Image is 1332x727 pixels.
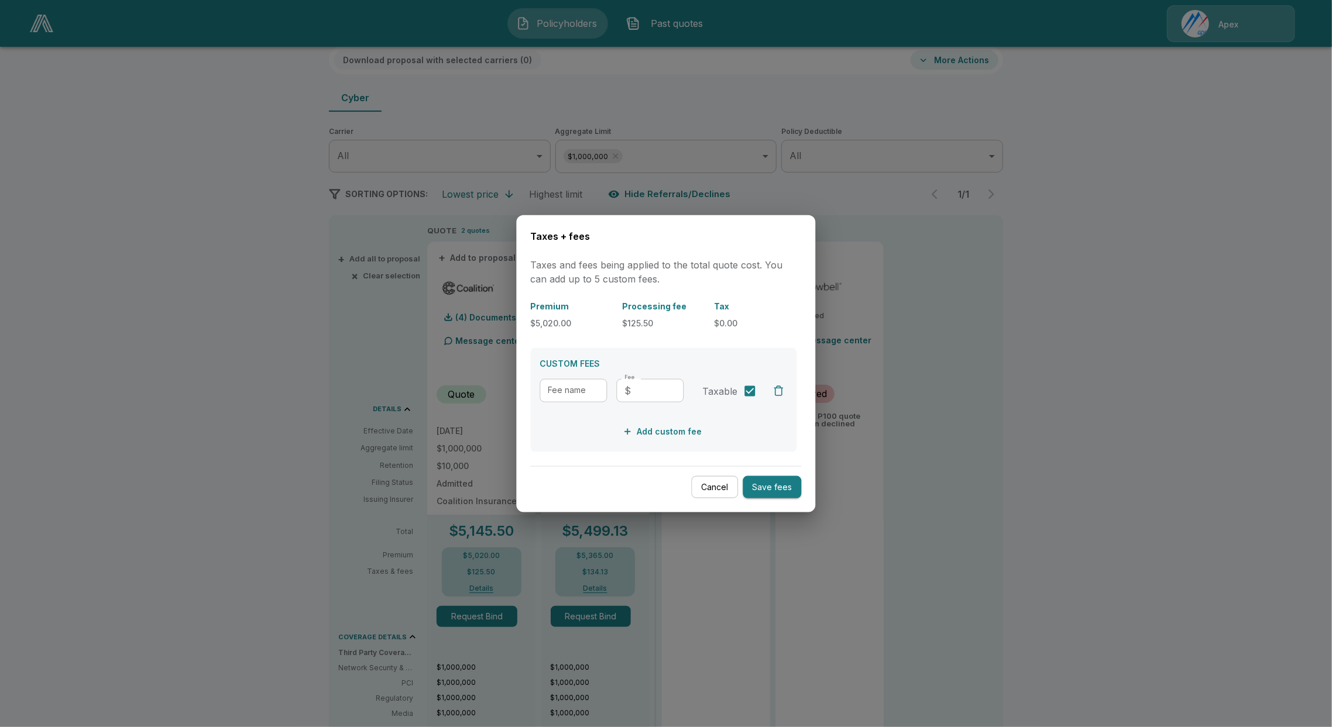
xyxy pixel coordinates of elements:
button: Add custom fee [621,421,707,443]
button: Cancel [692,476,739,498]
p: Taxes and fees being applied to the total quote cost. You can add up to 5 custom fees. [531,258,802,286]
p: $ [625,384,631,398]
p: $125.50 [623,317,705,329]
p: CUSTOM FEES [540,357,788,370]
p: $5,020.00 [531,317,613,329]
button: Save fees [743,476,802,498]
p: Processing fee [623,300,705,312]
p: Premium [531,300,613,312]
p: Tax [715,300,797,312]
p: $0.00 [715,317,797,329]
span: Taxable [703,384,738,398]
h6: Taxes + fees [531,229,802,244]
label: Fee [625,374,635,381]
